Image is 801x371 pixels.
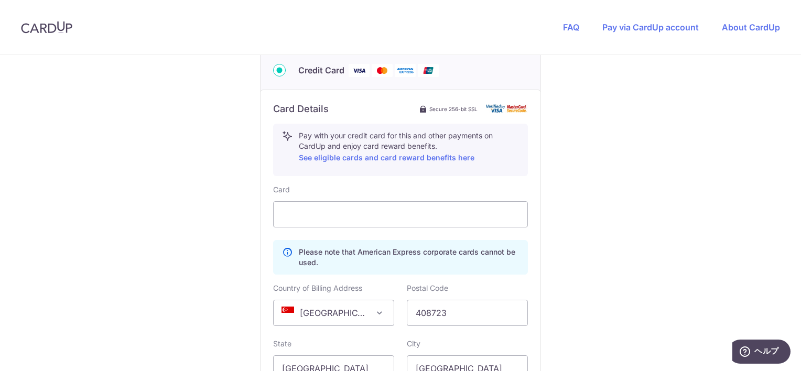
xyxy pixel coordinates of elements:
label: Postal Code [407,283,448,293]
label: Country of Billing Address [273,283,362,293]
span: Singapore [273,300,394,326]
iframe: Secure card payment input frame [282,208,519,221]
img: Union Pay [418,64,439,77]
iframe: ウィジェットを開いて詳しい情報を確認できます [732,340,791,366]
a: See eligible cards and card reward benefits here [299,153,474,162]
img: Mastercard [372,64,393,77]
label: State [273,339,291,349]
a: About CardUp [722,22,780,32]
img: Visa [349,64,370,77]
div: Credit Card Visa Mastercard American Express Union Pay [273,64,528,77]
img: American Express [395,64,416,77]
span: Credit Card [298,64,344,77]
label: Card [273,184,290,195]
span: Secure 256-bit SSL [429,105,478,113]
input: Example 123456 [407,300,528,326]
img: card secure [486,104,528,113]
a: FAQ [563,22,579,32]
label: City [407,339,420,349]
a: Pay via CardUp account [602,22,699,32]
img: CardUp [21,21,72,34]
span: Singapore [274,300,394,325]
p: Pay with your credit card for this and other payments on CardUp and enjoy card reward benefits. [299,130,519,164]
h6: Card Details [273,103,329,115]
p: Please note that American Express corporate cards cannot be used. [299,247,519,268]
